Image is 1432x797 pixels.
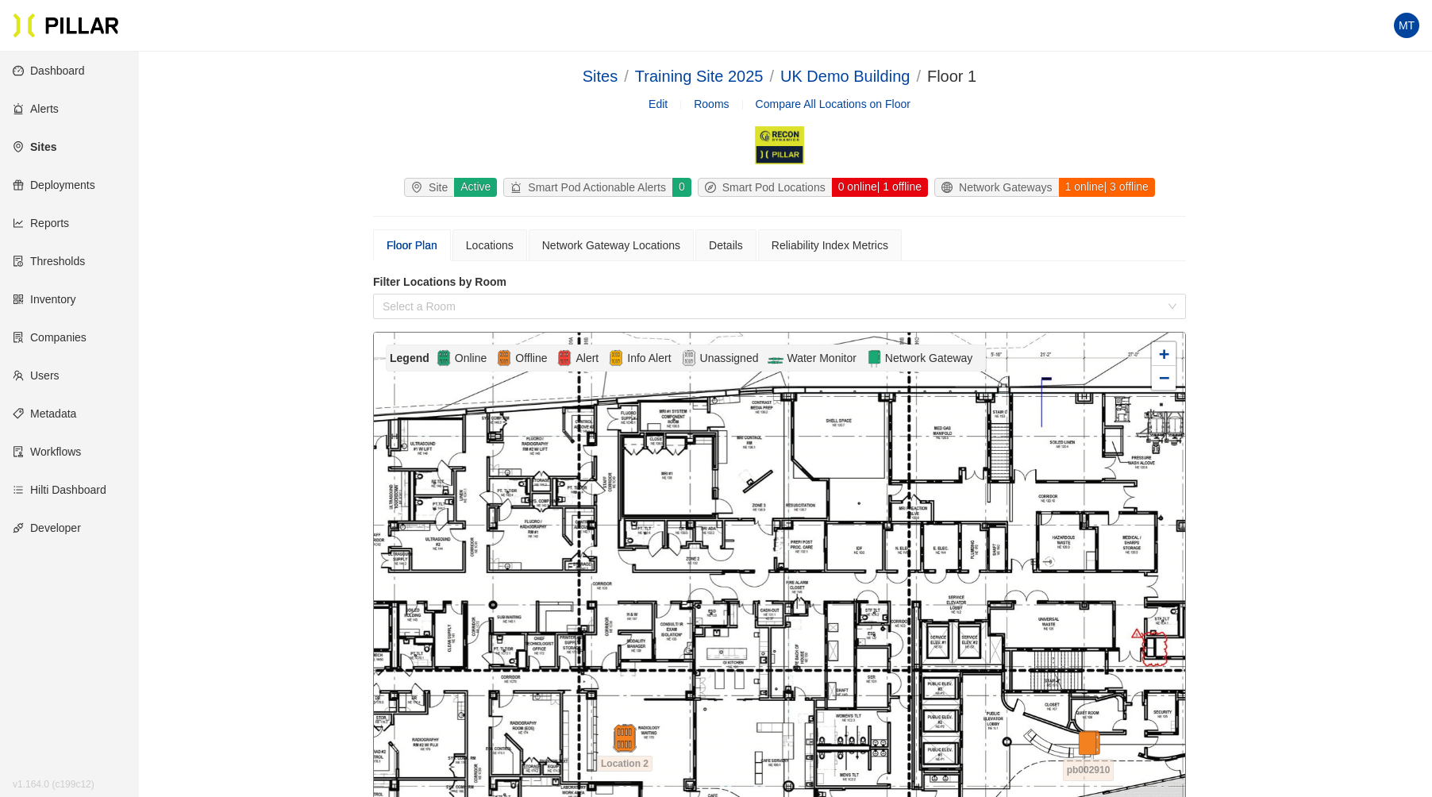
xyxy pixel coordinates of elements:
span: Offline [512,349,550,367]
a: giftDeployments [13,179,95,191]
img: Alert [556,348,572,368]
span: environment [411,182,429,193]
span: alert [510,182,528,193]
span: / [916,67,921,85]
span: − [1159,368,1169,387]
div: Active [453,178,497,197]
a: tagMetadata [13,407,76,420]
img: Alert [608,348,624,368]
img: gateway-offline.d96533cd.svg [1074,730,1103,759]
a: alertSmart Pod Actionable Alerts0 [500,178,694,197]
a: Training Site 2025 [635,67,764,85]
a: dashboardDashboard [13,64,85,77]
img: Recon Pillar Construction [753,125,805,165]
span: + [1159,344,1169,364]
a: apiDeveloper [13,522,81,534]
div: pb002910 [1061,730,1116,740]
a: Zoom out [1152,366,1176,390]
a: alertAlerts [13,102,59,115]
span: pb002910 [1063,759,1114,781]
a: exceptionThresholds [13,255,85,268]
div: Details [709,237,743,254]
span: / [624,67,629,85]
a: UK Demo Building [780,67,910,85]
div: Smart Pod Locations [699,179,832,196]
div: Legend [390,349,436,367]
img: Pillar Technologies [13,13,119,38]
a: Zoom in [1152,342,1176,366]
label: Filter Locations by Room [373,274,1186,291]
a: teamUsers [13,369,60,382]
div: 0 [672,178,691,197]
span: Water Monitor [783,349,859,367]
img: Network Gateway [866,348,882,368]
img: Online [436,348,452,368]
img: Offline [496,348,512,368]
a: Edit [649,95,668,113]
span: Unassigned [697,349,762,367]
div: 0 online | 1 offline [831,178,928,197]
img: Unassigned [681,348,697,368]
span: Floor 1 [927,67,976,85]
span: Network Gateway [882,349,976,367]
div: Network Gateways [935,179,1058,196]
div: Locations [466,237,514,254]
span: global [941,182,959,193]
span: / [769,67,774,85]
a: auditWorkflows [13,445,81,458]
a: Sites [583,67,618,85]
span: Alert [572,349,602,367]
span: Location 2 [597,756,652,772]
div: Site [405,179,454,196]
div: Floor Plan [387,237,437,254]
a: qrcodeInventory [13,293,76,306]
div: 1 online | 3 offline [1058,178,1155,197]
span: compass [705,182,722,193]
span: MT [1399,13,1415,38]
div: Reliability Index Metrics [772,237,888,254]
div: Smart Pod Actionable Alerts [504,179,672,196]
a: solutionCompanies [13,331,87,344]
a: Compare All Locations on Floor [756,98,910,110]
a: environmentSites [13,141,56,153]
span: Info Alert [624,349,674,367]
a: line-chartReports [13,217,69,229]
a: barsHilti Dashboard [13,483,106,496]
div: Location 2 [597,724,652,753]
div: Network Gateway Locations [542,237,680,254]
a: Rooms [694,98,729,110]
img: pod-offline.df94d192.svg [610,724,639,753]
span: Online [452,349,490,367]
img: Flow-Monitor [768,348,783,368]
